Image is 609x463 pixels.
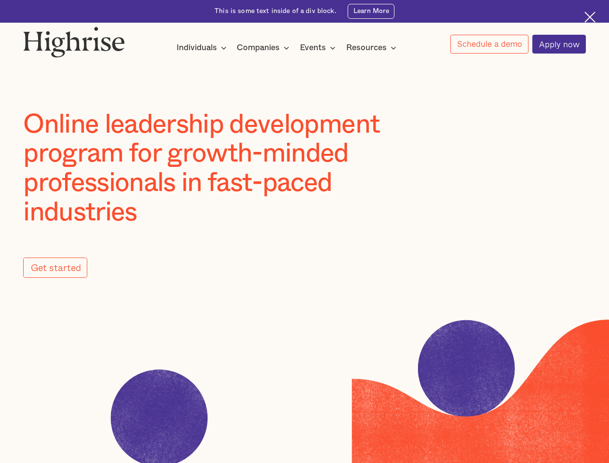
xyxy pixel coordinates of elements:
[346,42,399,54] div: Resources
[584,12,595,23] img: Cross icon
[23,258,87,278] a: Get started
[176,42,217,54] div: Individuals
[237,42,292,54] div: Companies
[23,110,433,228] h1: Online leadership development program for growth-minded professionals in fast-paced industries
[348,4,394,19] a: Learn More
[346,42,387,54] div: Resources
[532,35,586,54] a: Apply now
[176,42,230,54] div: Individuals
[215,7,337,16] div: This is some text inside of a div block.
[300,42,338,54] div: Events
[300,42,326,54] div: Events
[450,35,528,54] a: Schedule a demo
[237,42,280,54] div: Companies
[23,27,125,57] img: Highrise logo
